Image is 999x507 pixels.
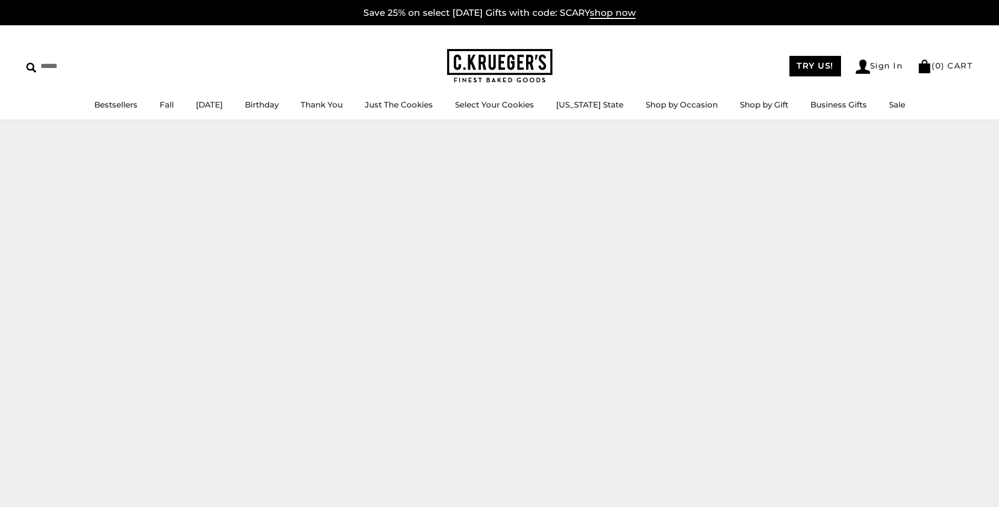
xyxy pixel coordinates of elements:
[917,60,932,73] img: Bag
[245,100,279,110] a: Birthday
[447,49,552,83] img: C.KRUEGER'S
[26,63,36,73] img: Search
[789,56,841,76] a: TRY US!
[455,100,534,110] a: Select Your Cookies
[365,100,433,110] a: Just The Cookies
[740,100,788,110] a: Shop by Gift
[196,100,223,110] a: [DATE]
[810,100,867,110] a: Business Gifts
[590,7,636,19] span: shop now
[935,61,942,71] span: 0
[556,100,624,110] a: [US_STATE] State
[856,60,903,74] a: Sign In
[160,100,174,110] a: Fall
[301,100,343,110] a: Thank You
[363,7,636,19] a: Save 25% on select [DATE] Gifts with code: SCARYshop now
[646,100,718,110] a: Shop by Occasion
[889,100,905,110] a: Sale
[94,100,137,110] a: Bestsellers
[856,60,870,74] img: Account
[917,61,973,71] a: (0) CART
[26,58,152,74] input: Search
